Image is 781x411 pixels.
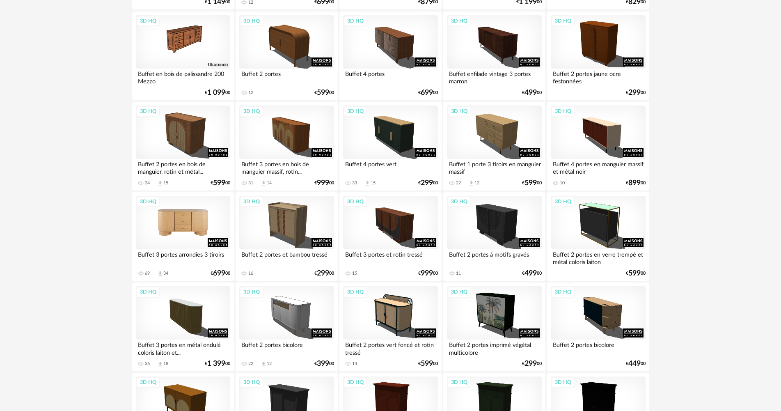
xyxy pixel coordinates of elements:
[240,196,263,207] div: 3D HQ
[136,340,230,356] div: Buffet 3 portes en métal ondulé coloris laiton et...
[547,102,649,191] a: 3D HQ Buffet 4 portes en manguier massif et métal noir 10 €89900
[248,361,253,367] div: 22
[447,249,541,266] div: Buffet 2 portes à motifs gravés
[314,90,334,96] div: € 00
[522,361,542,367] div: € 00
[551,196,575,207] div: 3D HQ
[136,159,230,175] div: Buffet 2 portes en bois de manguier, rotin et métal...
[211,271,230,276] div: € 00
[551,16,575,26] div: 3D HQ
[163,180,168,186] div: 15
[626,271,646,276] div: € 00
[205,90,230,96] div: € 00
[418,180,438,186] div: € 00
[136,249,230,266] div: Buffet 3 portes arrondies 3 tiroirs
[344,196,367,207] div: 3D HQ
[136,16,160,26] div: 3D HQ
[339,192,441,281] a: 3D HQ Buffet 3 portes et rotin tressé 15 €99900
[352,180,357,186] div: 33
[524,90,537,96] span: 499
[421,271,433,276] span: 999
[314,180,334,186] div: € 00
[443,192,545,281] a: 3D HQ Buffet 2 portes à motifs gravés 11 €49900
[339,282,441,371] a: 3D HQ Buffet 2 portes vert foncé et rotin tressé 14 €59900
[551,377,575,388] div: 3D HQ
[317,180,329,186] span: 999
[343,69,437,85] div: Buffet 4 portes
[421,361,433,367] span: 599
[207,361,225,367] span: 1 399
[626,90,646,96] div: € 00
[136,377,160,388] div: 3D HQ
[560,180,565,186] div: 10
[352,361,357,367] div: 14
[132,102,234,191] a: 3D HQ Buffet 2 portes en bois de manguier, rotin et métal... 24 Download icon 15 €59900
[239,249,334,266] div: Buffet 2 portes et bambou tressé
[551,340,645,356] div: Buffet 2 portes bicolore
[551,249,645,266] div: Buffet 2 portes en verre trempé et métal coloris laiton
[524,271,537,276] span: 499
[267,180,272,186] div: 14
[239,340,334,356] div: Buffet 2 portes bicolore
[551,159,645,175] div: Buffet 4 portes en manguier massif et métal noir
[248,90,253,96] div: 12
[317,361,329,367] span: 399
[418,90,438,96] div: € 00
[443,282,545,371] a: 3D HQ Buffet 2 portes imprimé végétal multicolore €29900
[344,106,367,117] div: 3D HQ
[418,271,438,276] div: € 00
[136,69,230,85] div: Buffet en bois de palissandre 200 Mezzo
[207,90,225,96] span: 1 099
[239,159,334,175] div: Buffet 3 portes en bois de manguier massif, rotin...
[474,180,479,186] div: 12
[211,180,230,186] div: € 00
[456,180,461,186] div: 22
[628,361,641,367] span: 449
[236,11,337,100] a: 3D HQ Buffet 2 portes 12 €59900
[628,90,641,96] span: 299
[339,102,441,191] a: 3D HQ Buffet 4 portes vert 33 Download icon 15 €29900
[344,377,367,388] div: 3D HQ
[551,69,645,85] div: Buffet 2 portes jaune ocre festonnées
[447,106,471,117] div: 3D HQ
[261,361,267,367] span: Download icon
[248,271,253,276] div: 16
[240,287,263,297] div: 3D HQ
[240,16,263,26] div: 3D HQ
[447,287,471,297] div: 3D HQ
[628,271,641,276] span: 599
[547,192,649,281] a: 3D HQ Buffet 2 portes en verre trempé et métal coloris laiton €59900
[468,180,474,186] span: Download icon
[551,287,575,297] div: 3D HQ
[145,271,150,276] div: 69
[213,271,225,276] span: 699
[240,377,263,388] div: 3D HQ
[344,16,367,26] div: 3D HQ
[236,102,337,191] a: 3D HQ Buffet 3 portes en bois de manguier massif, rotin... 31 Download icon 14 €99900
[157,361,163,367] span: Download icon
[447,196,471,207] div: 3D HQ
[157,180,163,186] span: Download icon
[145,361,150,367] div: 36
[447,159,541,175] div: Buffet 1 porte 3 tiroirs en manguier massif
[524,361,537,367] span: 299
[418,361,438,367] div: € 00
[132,282,234,371] a: 3D HQ Buffet 3 portes en métal ondulé coloris laiton et... 36 Download icon 18 €1 39900
[239,69,334,85] div: Buffet 2 portes
[626,361,646,367] div: € 00
[343,159,437,175] div: Buffet 4 portes vert
[267,361,272,367] div: 12
[136,196,160,207] div: 3D HQ
[314,271,334,276] div: € 00
[314,361,334,367] div: € 00
[339,11,441,100] a: 3D HQ Buffet 4 portes €69900
[421,90,433,96] span: 699
[371,180,376,186] div: 15
[317,271,329,276] span: 299
[236,192,337,281] a: 3D HQ Buffet 2 portes et bambou tressé 16 €29900
[317,90,329,96] span: 599
[132,11,234,100] a: 3D HQ Buffet en bois de palissandre 200 Mezzo €1 09900
[213,180,225,186] span: 599
[522,180,542,186] div: € 00
[248,180,253,186] div: 31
